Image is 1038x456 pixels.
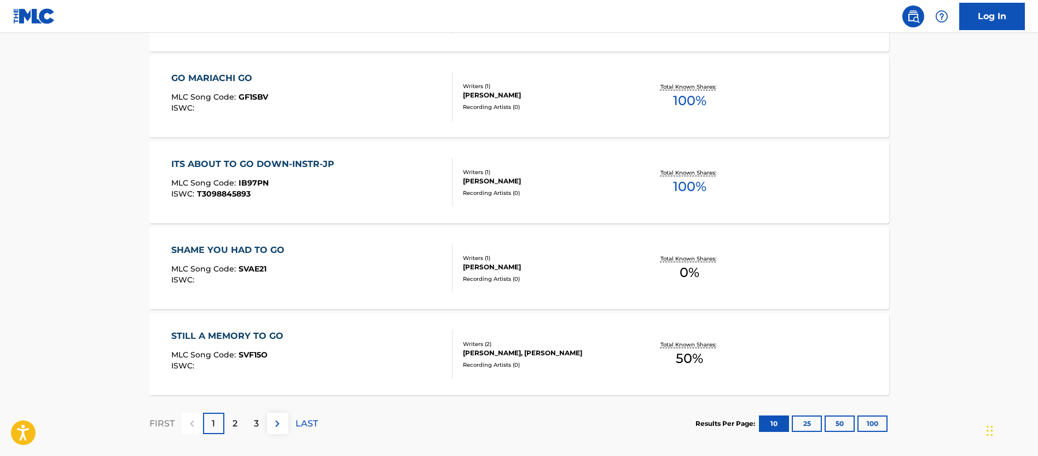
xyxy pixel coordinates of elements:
p: Total Known Shares: [660,83,719,91]
span: IB97PN [239,178,269,188]
p: Total Known Shares: [660,340,719,349]
img: search [907,10,920,23]
button: 50 [825,415,855,432]
p: 2 [233,417,237,430]
img: MLC Logo [13,8,55,24]
div: Recording Artists ( 0 ) [463,189,628,197]
div: Writers ( 2 ) [463,340,628,348]
button: 100 [857,415,888,432]
div: Recording Artists ( 0 ) [463,275,628,283]
span: 50 % [676,349,703,368]
span: ISWC : [171,189,197,199]
span: 100 % [673,177,706,197]
span: GF1SBV [239,92,268,102]
div: Writers ( 1 ) [463,168,628,176]
span: MLC Song Code : [171,350,239,360]
div: ITS ABOUT TO GO DOWN-INSTR-JP [171,158,340,171]
iframe: Chat Widget [983,403,1038,456]
div: Drag [987,414,993,447]
div: Writers ( 1 ) [463,254,628,262]
p: 3 [254,417,259,430]
p: Results Per Page: [695,419,758,429]
p: Total Known Shares: [660,169,719,177]
img: right [271,417,284,430]
span: MLC Song Code : [171,92,239,102]
a: GO MARIACHI GOMLC Song Code:GF1SBVISWC:Writers (1)[PERSON_NAME]Recording Artists (0)Total Known S... [149,55,889,137]
p: LAST [295,417,318,430]
span: 100 % [673,91,706,111]
div: Recording Artists ( 0 ) [463,361,628,369]
div: GO MARIACHI GO [171,72,268,85]
span: ISWC : [171,361,197,371]
span: ISWC : [171,275,197,285]
p: 1 [212,417,215,430]
a: ITS ABOUT TO GO DOWN-INSTR-JPMLC Song Code:IB97PNISWC:T3098845893Writers (1)[PERSON_NAME]Recordin... [149,141,889,223]
button: 10 [759,415,789,432]
span: SVF15O [239,350,268,360]
div: [PERSON_NAME] [463,176,628,186]
span: T3098845893 [197,189,251,199]
div: SHAME YOU HAD TO GO [171,244,290,257]
span: MLC Song Code : [171,264,239,274]
button: 25 [792,415,822,432]
img: help [935,10,948,23]
a: Public Search [902,5,924,27]
p: Total Known Shares: [660,255,719,263]
div: Help [931,5,953,27]
a: STILL A MEMORY TO GOMLC Song Code:SVF15OISWC:Writers (2)[PERSON_NAME], [PERSON_NAME]Recording Art... [149,313,889,395]
span: ISWC : [171,103,197,113]
span: MLC Song Code : [171,178,239,188]
div: [PERSON_NAME] [463,90,628,100]
div: STILL A MEMORY TO GO [171,330,289,343]
a: Log In [959,3,1025,30]
span: SVAE21 [239,264,266,274]
div: [PERSON_NAME], [PERSON_NAME] [463,348,628,358]
div: Writers ( 1 ) [463,82,628,90]
div: Recording Artists ( 0 ) [463,103,628,111]
span: 0 % [680,263,699,282]
p: FIRST [149,417,175,430]
div: [PERSON_NAME] [463,262,628,272]
a: SHAME YOU HAD TO GOMLC Song Code:SVAE21ISWC:Writers (1)[PERSON_NAME]Recording Artists (0)Total Kn... [149,227,889,309]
